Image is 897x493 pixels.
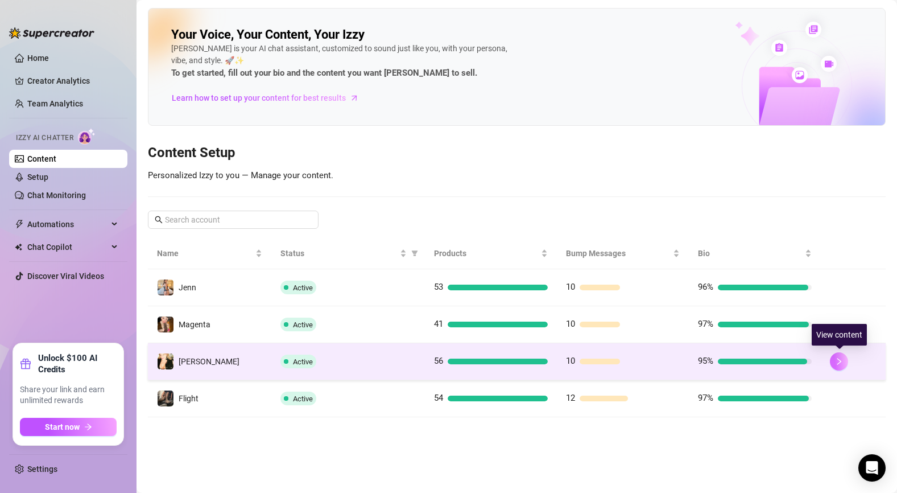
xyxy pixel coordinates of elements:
span: 97% [698,319,713,329]
span: Flight [179,394,199,403]
span: Automations [27,215,108,233]
span: Bump Messages [566,247,671,260]
span: 12 [566,393,575,403]
span: 41 [434,319,443,329]
div: View content [812,324,867,346]
th: Bio [689,238,821,269]
span: Bio [698,247,803,260]
span: Personalized Izzy to you — Manage your content. [148,170,333,180]
th: Bump Messages [557,238,689,269]
span: Magenta [179,320,210,329]
a: Team Analytics [27,99,83,108]
div: Open Intercom Messenger [858,454,886,482]
span: Chat Copilot [27,238,108,256]
span: 96% [698,282,713,292]
img: Flight [158,391,173,406]
strong: Unlock $100 AI Credits [38,352,117,375]
input: Search account [165,213,303,226]
a: Creator Analytics [27,72,118,90]
div: [PERSON_NAME] is your AI chat assistant, customized to sound just like you, with your persona, vi... [171,43,512,80]
a: Content [27,154,56,163]
span: arrow-right [84,423,92,431]
span: right [835,358,843,365]
span: 10 [566,356,575,366]
span: 97% [698,393,713,403]
span: 10 [566,282,575,292]
span: Izzy AI Chatter [16,133,73,143]
strong: To get started, fill out your bio and the content you want [PERSON_NAME] to sell. [171,68,477,78]
img: Magenta [158,317,173,332]
img: LANA [158,354,173,369]
span: filter [411,250,418,257]
img: logo-BBDzfeDw.svg [9,27,94,39]
span: arrow-right [349,92,360,104]
th: Name [148,238,271,269]
span: thunderbolt [15,220,24,229]
span: Learn how to set up your content for best results [172,92,346,104]
img: Chat Copilot [15,243,22,251]
span: 10 [566,319,575,329]
span: [PERSON_NAME] [179,357,239,366]
span: 53 [434,282,443,292]
a: Learn how to set up your content for best results [171,89,367,107]
img: AI Chatter [78,128,96,145]
span: Active [293,395,313,403]
span: filter [409,245,420,262]
a: Home [27,54,49,63]
span: Name [157,247,253,260]
a: Discover Viral Videos [27,272,104,281]
span: Share your link and earn unlimited rewards [20,384,117,406]
a: Settings [27,465,57,474]
span: 95% [698,356,713,366]
a: Chat Monitoring [27,191,86,200]
span: 54 [434,393,443,403]
h3: Content Setup [148,144,886,162]
span: 56 [434,356,443,366]
button: right [830,352,848,371]
span: Active [293,284,313,292]
span: Active [293,358,313,366]
span: Status [280,247,398,260]
span: gift [20,358,31,369]
span: Start now [45,422,80,432]
span: Jenn [179,283,196,292]
th: Products [425,238,557,269]
button: Start nowarrow-right [20,418,117,436]
img: Jenn [158,280,173,295]
img: ai-chatter-content-library-cLFOSyPT.png [709,9,885,125]
a: Setup [27,172,48,182]
h2: Your Voice, Your Content, Your Izzy [171,27,365,43]
span: search [155,216,163,224]
th: Status [271,238,425,269]
span: Active [293,321,313,329]
span: Products [434,247,539,260]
